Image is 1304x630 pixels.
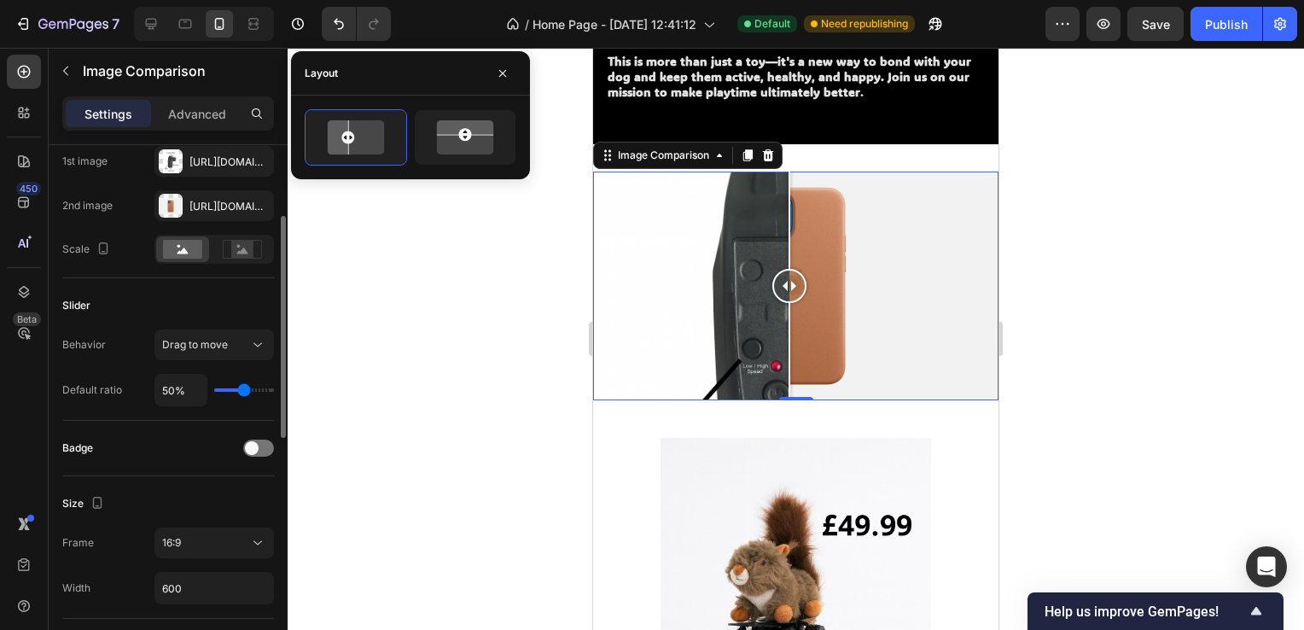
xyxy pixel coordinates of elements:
span: Default [754,16,790,32]
div: Default ratio [62,382,122,398]
div: Publish [1205,15,1248,33]
p: 7 [112,14,119,34]
div: 2nd image [62,198,113,213]
button: Drag to move [154,330,274,360]
span: Need republishing [821,16,908,32]
button: Publish [1190,7,1262,41]
span: / [525,15,529,33]
span: Drag to move [162,338,228,351]
div: 450 [16,182,41,195]
input: Auto [155,375,207,405]
p: Settings [84,105,132,123]
div: Frame [62,535,94,551]
div: Layout [305,66,338,81]
span: Home Page - [DATE] 12:41:12 [533,15,696,33]
div: Badge [62,440,93,456]
p: Image Comparison [83,61,267,81]
button: 16:9 [154,528,274,558]
strong: This is more than just a toy—it's a new way to bond with your dog and keep them active, healthy, ... [15,5,378,52]
button: Save [1127,7,1184,41]
div: Width [62,580,90,596]
div: Beta [13,312,41,326]
div: Behavior [62,337,106,353]
div: [URL][DOMAIN_NAME] [189,155,270,170]
div: Size [62,493,108,516]
div: Scale [62,238,114,261]
iframe: Design area [593,48,998,630]
button: 7 [7,7,127,41]
div: Undo/Redo [322,7,391,41]
span: 16:9 [162,536,181,549]
button: Show survey - Help us improve GemPages! [1045,601,1266,621]
div: [URL][DOMAIN_NAME] [189,199,270,214]
span: Help us improve GemPages! [1045,604,1246,620]
input: Auto [155,573,273,604]
span: Save [1142,17,1170,32]
div: Open Intercom Messenger [1246,546,1287,587]
div: Image Comparison [21,100,119,115]
p: Advanced [168,105,226,123]
div: 1st image [62,154,108,169]
div: Slider [62,298,90,313]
